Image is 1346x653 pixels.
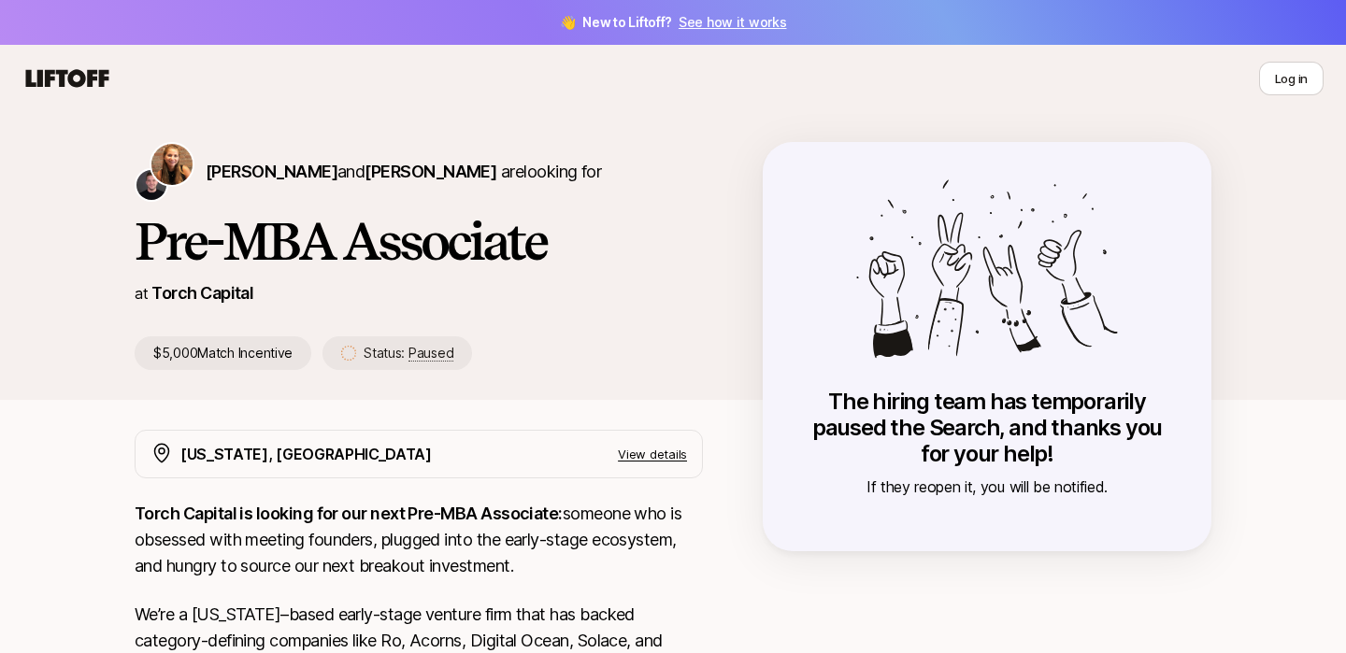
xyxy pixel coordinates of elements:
[180,442,432,466] p: [US_STATE], [GEOGRAPHIC_DATA]
[800,389,1174,467] p: The hiring team has temporarily paused the Search, and thanks you for your help!
[135,504,563,523] strong: Torch Capital is looking for our next Pre-MBA Associate:
[800,475,1174,499] p: If they reopen it, you will be notified.
[364,342,453,364] p: Status:
[136,170,166,200] img: Christopher Harper
[560,11,787,34] span: 👋 New to Liftoff?
[151,144,193,185] img: Katie Reiner
[206,162,337,181] span: [PERSON_NAME]
[135,336,311,370] p: $5,000 Match Incentive
[1259,62,1324,95] button: Log in
[135,281,148,305] p: at
[206,159,601,185] p: are looking for
[618,445,687,463] p: View details
[337,162,496,181] span: and
[135,501,703,579] p: someone who is obsessed with meeting founders, plugged into the early-stage ecosystem, and hungry...
[408,345,453,362] span: Paused
[365,162,496,181] span: [PERSON_NAME]
[151,283,253,303] a: Torch Capital
[679,14,787,30] a: See how it works
[135,213,703,269] h1: Pre-MBA Associate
